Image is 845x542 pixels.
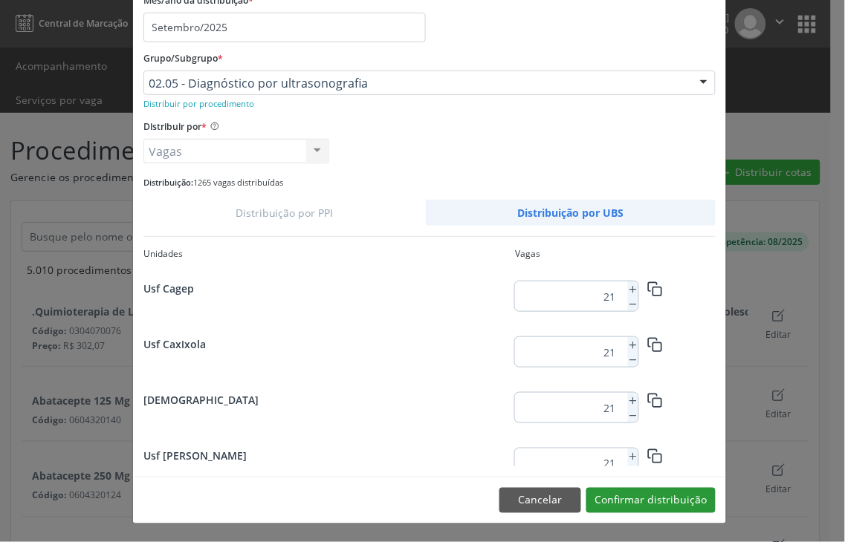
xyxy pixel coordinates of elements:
small: Distribuir por procedimento [143,98,254,109]
input: Selecione o mês/ano [143,13,426,42]
ion-icon: help circle outline [207,116,220,131]
span: 02.05 - Diagnóstico por ultrasonografia [149,76,685,91]
div: Unidades [143,247,515,261]
button: Confirmar distribuição [586,488,716,513]
div: Usf [PERSON_NAME] [143,448,515,463]
button: Cancelar [499,488,581,513]
div: Usf Caxixola [143,336,515,352]
label: Distribuir por [143,116,207,139]
label: Grupo/Subgrupo [143,48,223,71]
div: [DEMOGRAPHIC_DATA] [143,392,515,408]
small: 1265 vagas distribuídas [143,177,283,188]
div: Usf Cagep [143,281,515,296]
div: Vagas [515,247,540,261]
a: Distribuição por UBS [426,200,716,226]
a: Distribuir por procedimento [143,96,254,110]
span: Distribuição: [143,177,193,188]
a: Distribuição por PPI [143,200,426,226]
